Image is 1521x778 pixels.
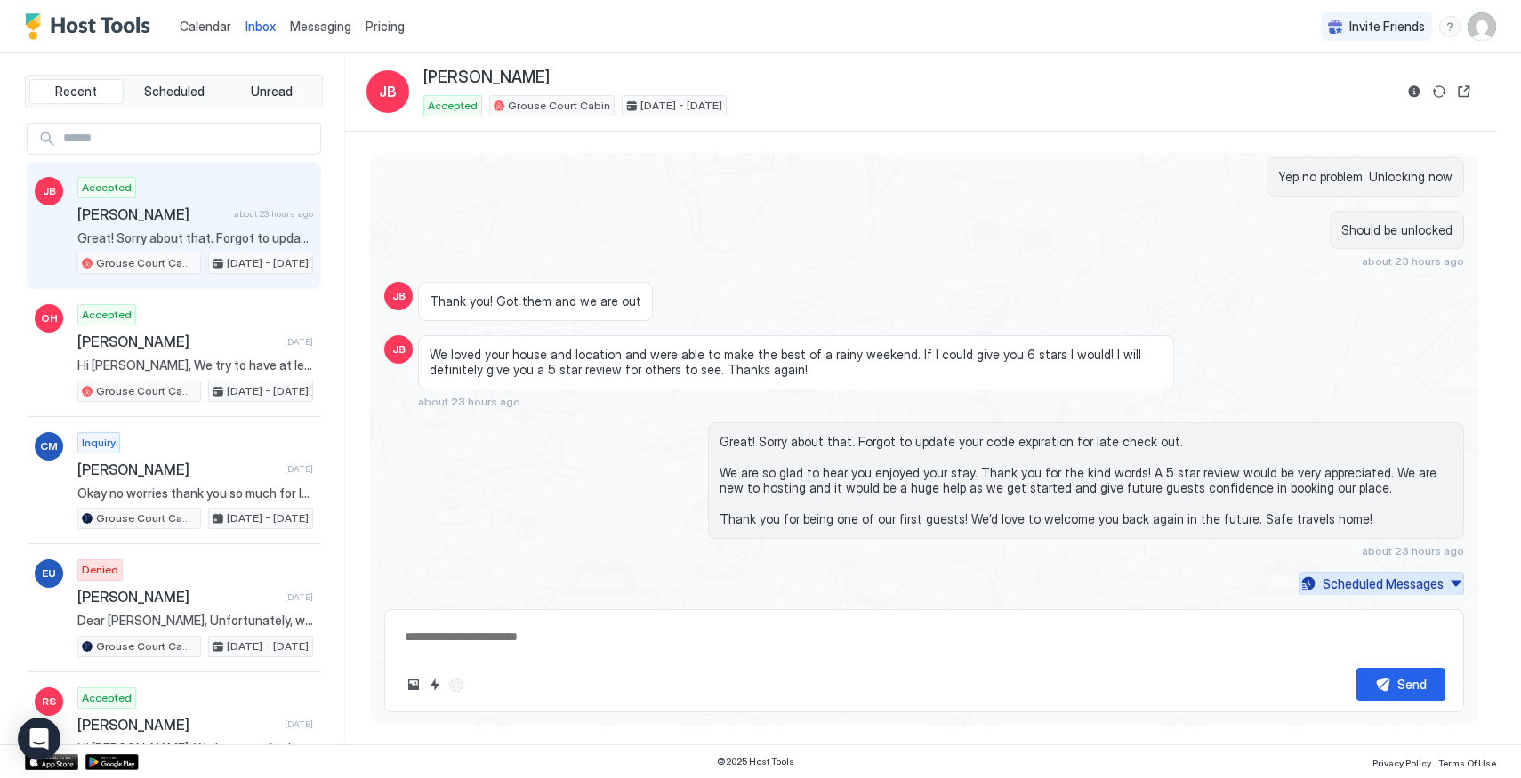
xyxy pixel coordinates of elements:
[77,357,313,373] span: Hi [PERSON_NAME], We try to have at least one bundle on hand for guests as they arrive. If you pl...
[285,463,313,475] span: [DATE]
[418,395,520,408] span: about 23 hours ago
[77,485,313,501] span: Okay no worries thank you so much for letting me know! If we find a dog sitter, this place would ...
[379,81,397,102] span: JB
[1341,222,1453,238] span: Should be unlocked
[25,754,78,770] a: App Store
[1468,12,1496,41] div: User profile
[41,310,58,326] span: OH
[720,434,1453,527] span: Great! Sorry about that. Forgot to update your code expiration for late check out. We are so glad...
[82,690,132,706] span: Accepted
[77,230,313,246] span: Great! Sorry about that. Forgot to update your code expiration for late check out. We are so glad...
[77,716,278,734] span: [PERSON_NAME]
[392,341,406,357] span: JB
[285,591,313,603] span: [DATE]
[1372,758,1431,768] span: Privacy Policy
[227,638,309,654] span: [DATE] - [DATE]
[77,613,313,629] span: Dear [PERSON_NAME], Unfortunately, we are unable to confirm your reservation at our vacation rent...
[1349,19,1425,35] span: Invite Friends
[1428,81,1450,102] button: Sync reservation
[285,718,313,730] span: [DATE]
[1323,574,1444,593] div: Scheduled Messages
[18,718,60,760] div: Open Intercom Messenger
[55,84,97,100] span: Recent
[251,84,293,100] span: Unread
[42,565,56,581] span: EU
[1362,254,1464,268] span: about 23 hours ago
[43,183,56,199] span: JB
[1438,758,1496,768] span: Terms Of Use
[245,19,276,34] span: Inbox
[40,438,58,454] span: CM
[85,754,139,770] a: Google Play Store
[227,255,309,271] span: [DATE] - [DATE]
[77,461,278,478] span: [PERSON_NAME]
[285,336,313,348] span: [DATE]
[96,638,197,654] span: Grouse Court Cabin
[96,510,197,526] span: Grouse Court Cabin
[1356,668,1445,701] button: Send
[77,741,313,757] span: Hi [PERSON_NAME], We hope you had a wonderful your stay and enjoyed your time in [PERSON_NAME]. I...
[1299,572,1464,596] button: Scheduled Messages
[423,68,550,88] span: [PERSON_NAME]
[180,17,231,36] a: Calendar
[77,333,278,350] span: [PERSON_NAME]
[1438,752,1496,771] a: Terms Of Use
[127,79,221,104] button: Scheduled
[82,307,132,323] span: Accepted
[1278,169,1453,185] span: Yep no problem. Unlocking now
[29,79,124,104] button: Recent
[290,19,351,34] span: Messaging
[717,756,794,767] span: © 2025 Host Tools
[234,208,313,220] span: about 23 hours ago
[430,347,1163,378] span: We loved your house and location and were able to make the best of a rainy weekend. If I could gi...
[77,588,278,606] span: [PERSON_NAME]
[42,694,56,710] span: RS
[290,17,351,36] a: Messaging
[508,98,610,114] span: Grouse Court Cabin
[25,75,323,108] div: tab-group
[1439,16,1461,37] div: menu
[227,510,309,526] span: [DATE] - [DATE]
[1397,675,1427,694] div: Send
[224,79,318,104] button: Unread
[428,98,478,114] span: Accepted
[1372,752,1431,771] a: Privacy Policy
[640,98,722,114] span: [DATE] - [DATE]
[96,255,197,271] span: Grouse Court Cabin
[227,383,309,399] span: [DATE] - [DATE]
[82,435,116,451] span: Inquiry
[392,288,406,304] span: JB
[77,205,227,223] span: [PERSON_NAME]
[82,180,132,196] span: Accepted
[1453,81,1475,102] button: Open reservation
[366,19,405,35] span: Pricing
[403,674,424,695] button: Upload image
[25,13,158,40] a: Host Tools Logo
[144,84,205,100] span: Scheduled
[82,562,118,578] span: Denied
[180,19,231,34] span: Calendar
[96,383,197,399] span: Grouse Court Cabin
[245,17,276,36] a: Inbox
[424,674,446,695] button: Quick reply
[1404,81,1425,102] button: Reservation information
[1362,544,1464,557] span: about 23 hours ago
[430,293,641,309] span: Thank you! Got them and we are out
[56,124,320,154] input: Input Field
